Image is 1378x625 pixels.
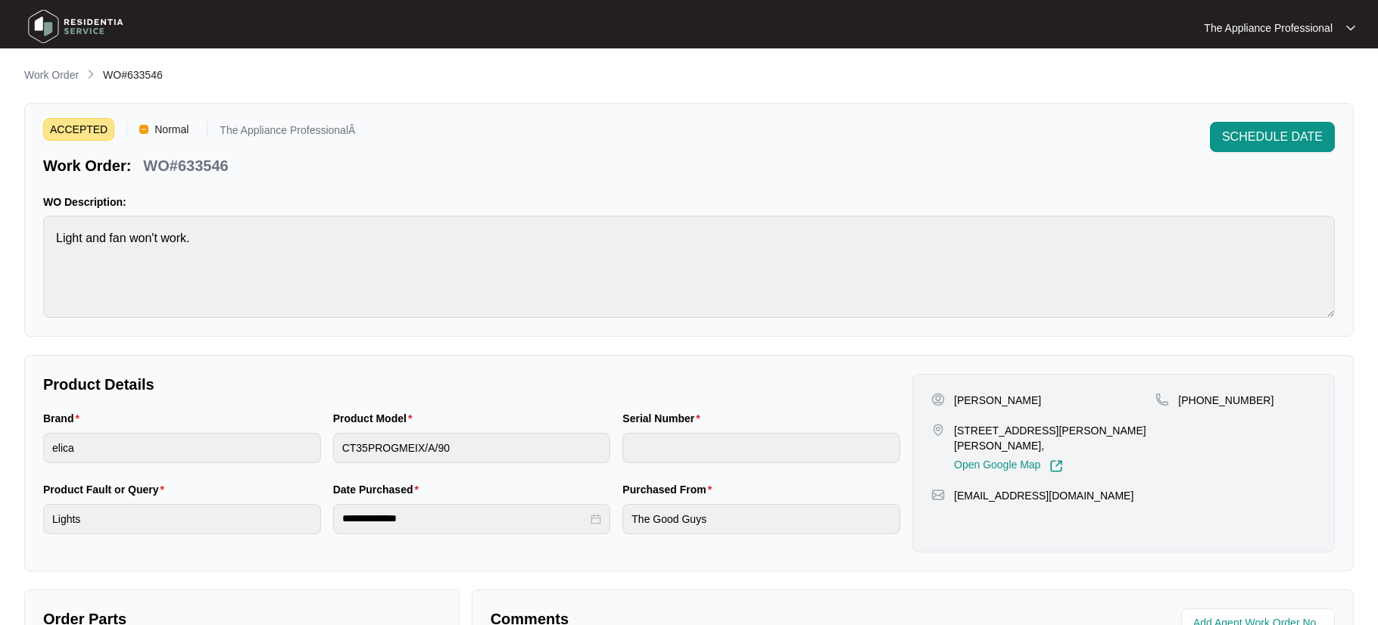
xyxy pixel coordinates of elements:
[1204,20,1333,36] p: The Appliance Professional
[622,482,718,497] label: Purchased From
[954,459,1063,473] a: Open Google Map
[148,118,195,141] span: Normal
[931,393,945,406] img: user-pin
[23,4,129,49] img: residentia service logo
[333,482,425,497] label: Date Purchased
[954,393,1041,408] p: [PERSON_NAME]
[342,511,588,527] input: Date Purchased
[333,411,419,426] label: Product Model
[103,69,163,81] span: WO#633546
[220,125,355,141] p: The Appliance ProfessionalÂ
[1155,393,1169,406] img: map-pin
[21,67,82,84] a: Work Order
[931,488,945,502] img: map-pin
[24,67,79,82] p: Work Order
[43,504,321,534] input: Product Fault or Query
[85,68,97,80] img: chevron-right
[622,504,900,534] input: Purchased From
[43,411,86,426] label: Brand
[43,194,1335,210] p: WO Description:
[139,125,148,134] img: Vercel Logo
[43,155,131,176] p: Work Order:
[954,488,1133,503] p: [EMAIL_ADDRESS][DOMAIN_NAME]
[43,118,114,141] span: ACCEPTED
[931,423,945,437] img: map-pin
[1049,459,1063,473] img: Link-External
[1346,24,1355,32] img: dropdown arrow
[143,155,228,176] p: WO#633546
[43,482,170,497] label: Product Fault or Query
[622,433,900,463] input: Serial Number
[43,433,321,463] input: Brand
[1222,128,1323,146] span: SCHEDULE DATE
[333,433,611,463] input: Product Model
[622,411,706,426] label: Serial Number
[43,216,1335,318] textarea: Light and fan won't work.
[43,374,900,395] p: Product Details
[1178,393,1274,408] p: [PHONE_NUMBER]
[954,423,1155,453] p: [STREET_ADDRESS][PERSON_NAME][PERSON_NAME],
[1210,122,1335,152] button: SCHEDULE DATE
